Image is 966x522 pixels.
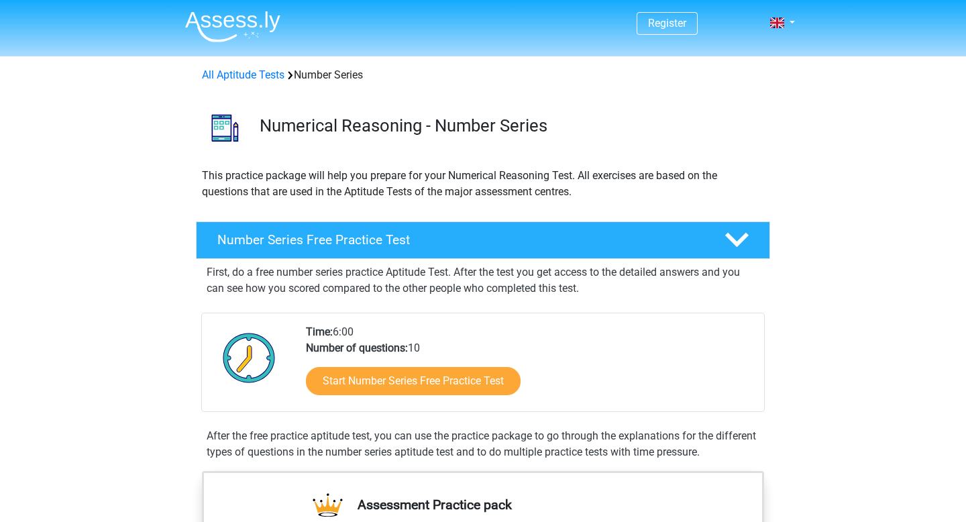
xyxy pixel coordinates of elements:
[202,168,764,200] p: This practice package will help you prepare for your Numerical Reasoning Test. All exercises are ...
[185,11,280,42] img: Assessly
[648,17,686,30] a: Register
[306,367,521,395] a: Start Number Series Free Practice Test
[197,99,254,156] img: number series
[296,324,763,411] div: 6:00 10
[202,68,284,81] a: All Aptitude Tests
[306,325,333,338] b: Time:
[201,428,765,460] div: After the free practice aptitude test, you can use the practice package to go through the explana...
[215,324,283,391] img: Clock
[207,264,759,297] p: First, do a free number series practice Aptitude Test. After the test you get access to the detai...
[197,67,769,83] div: Number Series
[260,115,759,136] h3: Numerical Reasoning - Number Series
[306,342,408,354] b: Number of questions:
[191,221,775,259] a: Number Series Free Practice Test
[217,232,703,248] h4: Number Series Free Practice Test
